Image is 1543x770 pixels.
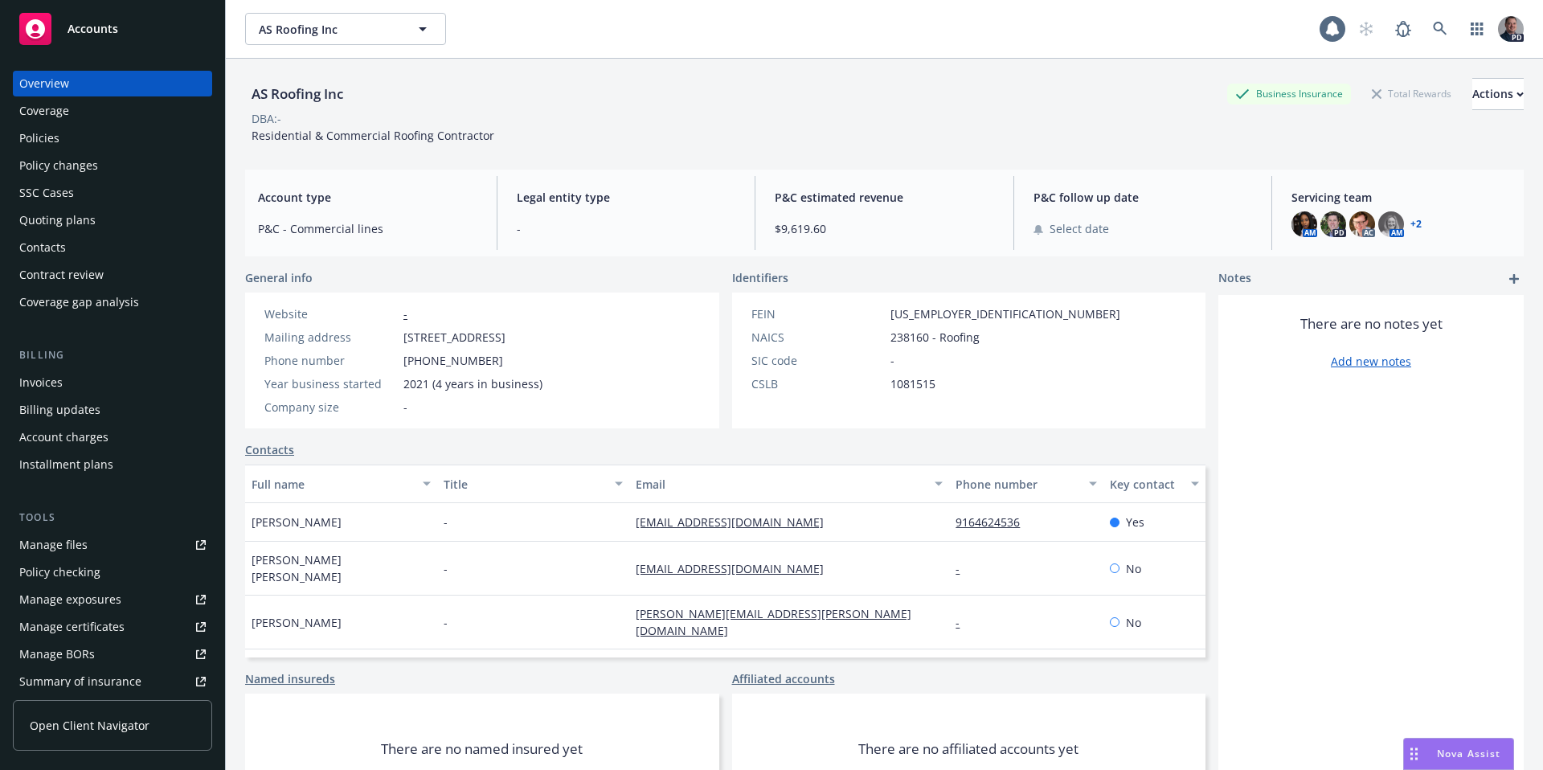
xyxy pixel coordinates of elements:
a: Policy changes [13,153,212,178]
a: Policy checking [13,559,212,585]
button: Nova Assist [1403,738,1514,770]
a: [PERSON_NAME][EMAIL_ADDRESS][PERSON_NAME][DOMAIN_NAME] [636,606,911,638]
span: Legal entity type [517,189,736,206]
a: Named insureds [245,670,335,687]
button: Actions [1472,78,1524,110]
a: - [956,561,972,576]
a: SSC Cases [13,180,212,206]
span: 1081515 [890,375,935,392]
span: Residential & Commercial Roofing Contractor [252,128,494,143]
div: Email [636,476,925,493]
div: Company size [264,399,397,416]
span: AS Roofing Inc [259,21,398,38]
div: Phone number [956,476,1078,493]
a: Switch app [1461,13,1493,45]
a: Contract review [13,262,212,288]
img: photo [1320,211,1346,237]
div: Account charges [19,424,108,450]
div: Business Insurance [1227,84,1351,104]
span: Notes [1218,269,1251,289]
a: Coverage gap analysis [13,289,212,315]
span: - [517,220,736,237]
a: [EMAIL_ADDRESS][DOMAIN_NAME] [636,561,837,576]
div: SIC code [751,352,884,369]
a: Report a Bug [1387,13,1419,45]
div: Actions [1472,79,1524,109]
a: Summary of insurance [13,669,212,694]
button: Email [629,465,949,503]
span: General info [245,269,313,286]
span: Accounts [68,23,118,35]
div: NAICS [751,329,884,346]
span: [PERSON_NAME] [PERSON_NAME] [252,551,431,585]
span: P&C estimated revenue [775,189,994,206]
a: Manage files [13,532,212,558]
span: 238160 - Roofing [890,329,980,346]
span: There are no notes yet [1300,314,1443,334]
span: Account type [258,189,477,206]
a: add [1504,269,1524,289]
div: Invoices [19,370,63,395]
button: Full name [245,465,437,503]
div: Installment plans [19,452,113,477]
div: Billing updates [19,397,100,423]
div: Drag to move [1404,739,1424,769]
div: Key contact [1110,476,1181,493]
span: [STREET_ADDRESS] [403,329,505,346]
a: Contacts [245,441,294,458]
div: AS Roofing Inc [245,84,350,104]
div: Policies [19,125,59,151]
a: Manage BORs [13,641,212,667]
a: Start snowing [1350,13,1382,45]
span: Identifiers [732,269,788,286]
span: - [444,560,448,577]
div: Policy changes [19,153,98,178]
div: Policy checking [19,559,100,585]
span: Open Client Navigator [30,717,149,734]
div: Manage certificates [19,614,125,640]
span: [US_EMPLOYER_IDENTIFICATION_NUMBER] [890,305,1120,322]
button: Phone number [949,465,1103,503]
span: Select date [1050,220,1109,237]
div: CSLB [751,375,884,392]
span: Nova Assist [1437,747,1500,760]
a: Affiliated accounts [732,670,835,687]
div: Quoting plans [19,207,96,233]
a: - [956,615,972,630]
div: Manage BORs [19,641,95,667]
a: Coverage [13,98,212,124]
span: [PERSON_NAME] [252,514,342,530]
span: - [403,399,407,416]
div: Year business started [264,375,397,392]
a: Policies [13,125,212,151]
div: Manage exposures [19,587,121,612]
div: Total Rewards [1364,84,1459,104]
a: +2 [1410,219,1422,229]
div: Website [264,305,397,322]
span: [PHONE_NUMBER] [403,352,503,369]
div: Phone number [264,352,397,369]
a: Add new notes [1331,353,1411,370]
div: Contacts [19,235,66,260]
div: Tools [13,510,212,526]
span: - [444,614,448,631]
span: No [1126,614,1141,631]
span: - [444,514,448,530]
a: [EMAIL_ADDRESS][DOMAIN_NAME] [636,514,837,530]
span: Yes [1126,514,1144,530]
img: photo [1498,16,1524,42]
span: P&C follow up date [1033,189,1253,206]
div: Mailing address [264,329,397,346]
span: No [1126,560,1141,577]
a: - [403,306,407,322]
span: Servicing team [1291,189,1511,206]
span: [PERSON_NAME] [252,614,342,631]
a: Manage exposures [13,587,212,612]
span: There are no named insured yet [381,739,583,759]
div: Overview [19,71,69,96]
a: Installment plans [13,452,212,477]
a: Accounts [13,6,212,51]
a: Billing updates [13,397,212,423]
div: DBA: - [252,110,281,127]
a: Invoices [13,370,212,395]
